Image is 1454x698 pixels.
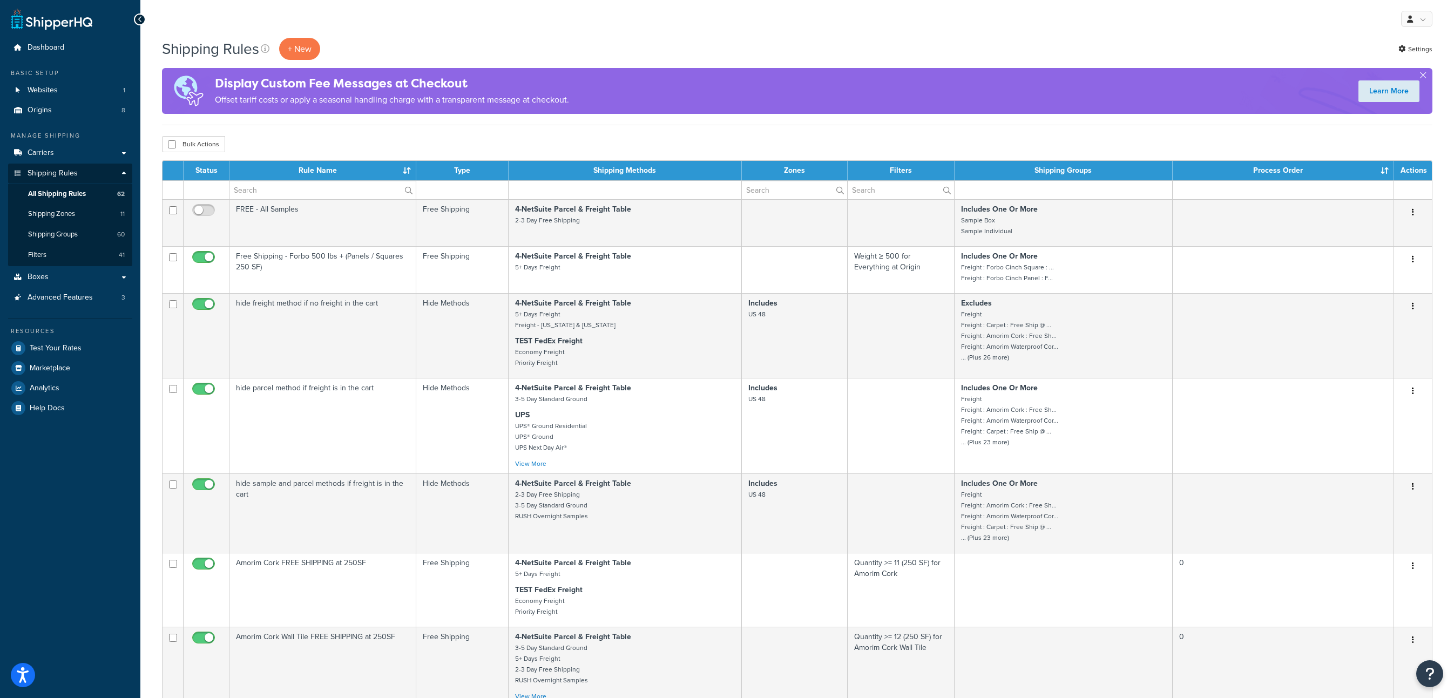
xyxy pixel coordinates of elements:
[515,569,560,579] small: 5+ Days Freight
[30,364,70,373] span: Marketplace
[8,358,132,378] a: Marketplace
[8,38,132,58] a: Dashboard
[8,143,132,163] a: Carriers
[8,100,132,120] li: Origins
[515,262,560,272] small: 5+ Days Freight
[8,184,132,204] a: All Shipping Rules 62
[8,204,132,224] a: Shipping Zones 11
[215,74,569,92] h4: Display Custom Fee Messages at Checkout
[515,557,631,568] strong: 4-NetSuite Parcel & Freight Table
[8,164,132,266] li: Shipping Rules
[8,164,132,184] a: Shipping Rules
[1398,42,1432,57] a: Settings
[961,297,992,309] strong: Excludes
[28,189,86,199] span: All Shipping Rules
[8,398,132,418] a: Help Docs
[961,309,1058,362] small: Freight Freight : Carpet : Free Ship @ ... Freight : Amorim Cork : Free Sh... Freight : Amorim Wa...
[8,267,132,287] a: Boxes
[416,293,509,378] td: Hide Methods
[279,38,320,60] p: + New
[742,161,848,180] th: Zones
[184,161,229,180] th: Status
[509,161,742,180] th: Shipping Methods
[28,106,52,115] span: Origins
[28,169,78,178] span: Shipping Rules
[515,596,564,616] small: Economy Freight Priority Freight
[416,161,509,180] th: Type
[30,344,82,353] span: Test Your Rates
[229,553,416,627] td: Amorim Cork FREE SHIPPING at 250SF
[515,204,631,215] strong: 4-NetSuite Parcel & Freight Table
[748,382,777,394] strong: Includes
[8,327,132,336] div: Resources
[748,297,777,309] strong: Includes
[28,273,49,282] span: Boxes
[8,245,132,265] li: Filters
[229,199,416,246] td: FREE - All Samples
[8,288,132,308] a: Advanced Features 3
[120,209,125,219] span: 11
[961,478,1038,489] strong: Includes One Or More
[8,204,132,224] li: Shipping Zones
[955,161,1172,180] th: Shipping Groups
[1173,161,1394,180] th: Process Order : activate to sort column ascending
[229,246,416,293] td: Free Shipping - Forbo 500 lbs + (Panels / Squares 250 SF)
[416,199,509,246] td: Free Shipping
[8,225,132,245] a: Shipping Groups 60
[8,80,132,100] a: Websites 1
[28,43,64,52] span: Dashboard
[117,230,125,239] span: 60
[121,106,125,115] span: 8
[215,92,569,107] p: Offset tariff costs or apply a seasonal handling charge with a transparent message at checkout.
[848,181,954,199] input: Search
[515,584,583,595] strong: TEST FedEx Freight
[8,69,132,78] div: Basic Setup
[162,136,225,152] button: Bulk Actions
[8,131,132,140] div: Manage Shipping
[416,473,509,553] td: Hide Methods
[961,490,1058,543] small: Freight Freight : Amorim Cork : Free Sh... Freight : Amorim Waterproof Cor... Freight : Carpet : ...
[28,86,58,95] span: Websites
[162,68,215,114] img: duties-banner-06bc72dcb5fe05cb3f9472aba00be2ae8eb53ab6f0d8bb03d382ba314ac3c341.png
[28,148,54,158] span: Carriers
[961,250,1038,262] strong: Includes One Or More
[119,250,125,260] span: 41
[515,409,530,421] strong: UPS
[961,204,1038,215] strong: Includes One Or More
[8,245,132,265] a: Filters 41
[515,421,587,452] small: UPS® Ground Residential UPS® Ground UPS Next Day Air®
[117,189,125,199] span: 62
[229,293,416,378] td: hide freight method if no freight in the cart
[229,473,416,553] td: hide sample and parcel methods if freight is in the cart
[515,215,580,225] small: 2-3 Day Free Shipping
[30,384,59,393] span: Analytics
[515,382,631,394] strong: 4-NetSuite Parcel & Freight Table
[515,478,631,489] strong: 4-NetSuite Parcel & Freight Table
[515,643,588,685] small: 3-5 Day Standard Ground 5+ Days Freight 2-3 Day Free Shipping RUSH Overnight Samples
[162,38,259,59] h1: Shipping Rules
[515,250,631,262] strong: 4-NetSuite Parcel & Freight Table
[8,80,132,100] li: Websites
[8,338,132,358] a: Test Your Rates
[848,246,955,293] td: Weight ≥ 500 for Everything at Origin
[961,215,1012,236] small: Sample Box Sample Individual
[123,86,125,95] span: 1
[416,246,509,293] td: Free Shipping
[416,553,509,627] td: Free Shipping
[515,631,631,642] strong: 4-NetSuite Parcel & Freight Table
[30,404,65,413] span: Help Docs
[515,335,583,347] strong: TEST FedEx Freight
[416,378,509,473] td: Hide Methods
[848,161,955,180] th: Filters
[515,459,546,469] a: View More
[8,378,132,398] a: Analytics
[515,309,616,330] small: 5+ Days Freight Freight - [US_STATE] & [US_STATE]
[11,8,92,30] a: ShipperHQ Home
[961,382,1038,394] strong: Includes One Or More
